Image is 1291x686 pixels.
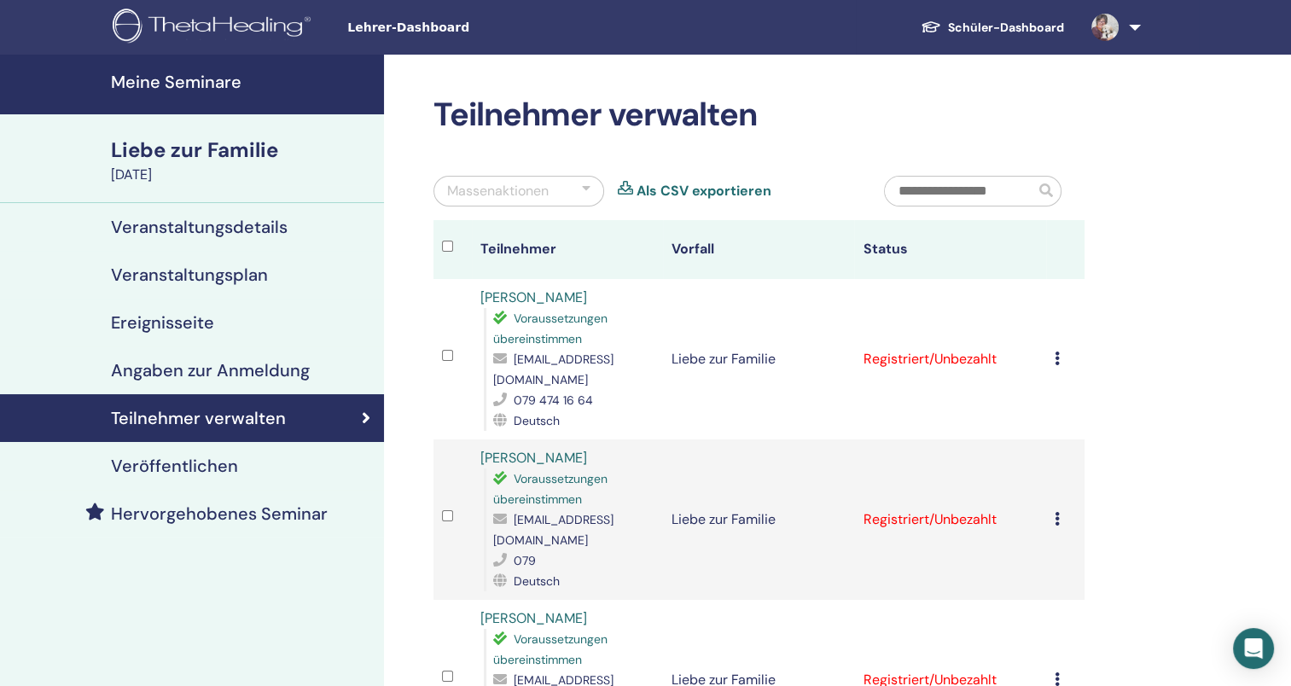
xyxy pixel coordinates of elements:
th: Teilnehmer [472,220,663,279]
a: [PERSON_NAME] [480,609,587,627]
font: Schüler-Dashboard [948,20,1064,35]
div: [DATE] [111,165,374,185]
h4: Meine Seminare [111,72,374,92]
span: [EMAIL_ADDRESS][DOMAIN_NAME] [493,352,614,387]
a: [PERSON_NAME] [480,449,587,467]
span: Voraussetzungen übereinstimmen [493,471,608,507]
h4: Angaben zur Anmeldung [111,360,310,381]
td: Liebe zur Familie [663,439,854,600]
img: default.jpg [1091,14,1119,41]
h4: Veröffentlichen [111,456,238,476]
td: Liebe zur Familie [663,279,854,439]
h4: Hervorgehobenes Seminar [111,503,328,524]
h2: Teilnehmer verwalten [433,96,1085,135]
h4: Teilnehmer verwalten [111,408,286,428]
span: 079 474 16 64 [514,392,593,408]
span: Deutsch [514,573,560,589]
th: Vorfall [663,220,854,279]
img: graduation-cap-white.svg [921,20,941,34]
a: Liebe zur Familie[DATE] [101,136,384,185]
h4: Ereignisseite [111,312,214,333]
a: Als CSV exportieren [637,181,771,201]
span: Deutsch [514,413,560,428]
span: Voraussetzungen übereinstimmen [493,311,608,346]
div: Massenaktionen [447,181,549,201]
h4: Veranstaltungsplan [111,265,268,285]
span: [EMAIL_ADDRESS][DOMAIN_NAME] [493,512,614,548]
img: logo.png [113,9,317,47]
th: Status [854,220,1045,279]
div: Liebe zur Familie [111,136,374,165]
div: Öffnen Sie den Intercom Messenger [1233,628,1274,669]
a: Schüler-Dashboard [907,12,1078,44]
span: Lehrer-Dashboard [347,19,603,37]
span: Voraussetzungen übereinstimmen [493,631,608,667]
span: 079 [514,553,536,568]
h4: Veranstaltungsdetails [111,217,288,237]
a: [PERSON_NAME] [480,288,587,306]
